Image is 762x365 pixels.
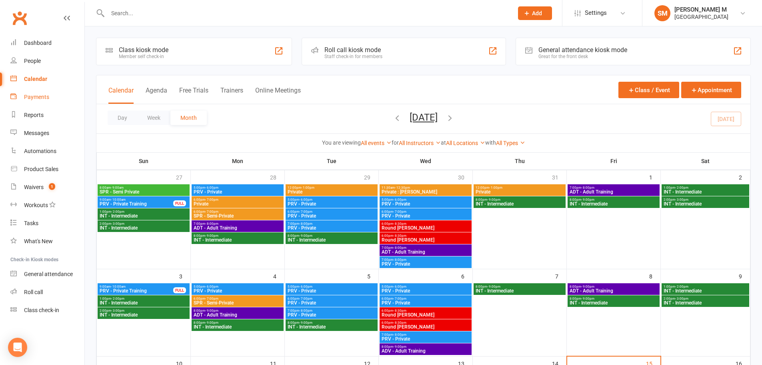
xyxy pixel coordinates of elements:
span: 2:00pm [99,222,188,226]
span: - 8:30pm [393,321,406,325]
th: Wed [379,153,473,169]
div: 5 [367,269,378,282]
span: - 10:00am [111,198,126,202]
span: - 2:00pm [675,186,688,190]
span: Round [PERSON_NAME] [381,313,470,317]
span: - 7:00pm [299,297,312,300]
div: 2 [739,170,750,184]
span: PRV - Private [381,288,470,293]
th: Thu [473,153,567,169]
span: ADT - Adult Training [569,288,658,293]
span: INT - Intermediate [663,190,748,194]
span: PRV - Private [287,300,376,305]
a: Dashboard [10,34,84,52]
span: INT - Intermediate [569,300,658,305]
span: Private : [PERSON_NAME] [381,190,470,194]
div: 9 [739,269,750,282]
div: 6 [461,269,472,282]
span: INT - Intermediate [99,300,188,305]
span: 8:00pm [569,198,658,202]
a: Product Sales [10,160,84,178]
span: PRV - Private Training [99,288,174,293]
span: - 7:00pm [205,210,218,214]
button: Online Meetings [255,87,301,104]
span: Settings [585,4,607,22]
span: 5:00pm [381,285,470,288]
span: 8:00pm [193,309,282,313]
div: 29 [364,170,378,184]
div: Calendar [24,76,47,82]
button: Month [170,111,207,125]
span: 6:00pm [381,234,470,238]
button: Agenda [146,87,167,104]
span: - 8:00pm [393,333,406,337]
span: ADT - Adult Training [193,226,282,230]
button: [DATE] [410,112,438,123]
button: Add [518,6,552,20]
span: - 6:00pm [299,285,312,288]
span: - 12:30pm [395,186,410,190]
span: - 6:00pm [299,198,312,202]
span: 7:00pm [381,258,470,262]
span: 6:00pm [193,198,282,202]
span: - 9:00pm [487,198,500,202]
strong: You are viewing [322,139,361,146]
span: 1 [49,183,55,190]
span: 12:00pm [287,186,376,190]
div: 30 [458,170,472,184]
span: - 9:00pm [581,297,594,300]
span: - 9:00pm [487,285,500,288]
div: 1 [649,170,660,184]
span: PRV - Private [381,300,470,305]
span: 2:00pm [663,198,748,202]
div: Great for the front desk [538,54,627,59]
div: Roll call kiosk mode [324,46,382,54]
span: 11:30am [381,186,470,190]
th: Sun [97,153,191,169]
span: 6:00pm [193,297,282,300]
div: Member self check-in [119,54,168,59]
span: 8:00am [99,186,188,190]
span: SPR - Semi-Private [193,300,282,305]
span: PRV - Private [193,190,282,194]
span: SPR - Semi Private [99,190,188,194]
span: - 10:00am [111,285,126,288]
span: - 1:00pm [489,186,502,190]
span: PRV - Private [381,214,470,218]
a: What's New [10,232,84,250]
span: PRV - Private [287,202,376,206]
button: Calendar [108,87,134,104]
div: Open Intercom Messenger [8,338,27,357]
span: - 9:00pm [581,198,594,202]
span: 2:00pm [663,297,748,300]
span: INT - Intermediate [99,313,188,317]
span: INT - Intermediate [287,238,376,242]
span: - 9:00pm [205,321,218,325]
span: - 7:00pm [299,210,312,214]
a: Workouts [10,196,84,214]
div: 7 [555,269,566,282]
span: 9:00am [99,285,174,288]
button: Free Trials [179,87,208,104]
div: Messages [24,130,49,136]
div: 8 [649,269,660,282]
div: Roll call [24,289,43,295]
span: - 7:00pm [205,198,218,202]
span: INT - Intermediate [287,325,376,329]
span: INT - Intermediate [193,238,282,242]
span: 6:00pm [381,297,470,300]
div: FULL [173,200,186,206]
span: 7:00pm [287,222,376,226]
button: Class / Event [618,82,679,98]
a: All Locations [446,140,485,146]
span: - 7:00pm [205,297,218,300]
span: INT - Intermediate [663,300,748,305]
span: 6:00pm [381,222,470,226]
span: - 7:00pm [393,210,406,214]
span: INT - Intermediate [193,325,282,329]
span: 9:00am [99,198,174,202]
input: Search... [105,8,508,19]
span: 2:00pm [99,309,188,313]
div: Class check-in [24,307,59,313]
span: - 9:00pm [299,234,312,238]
